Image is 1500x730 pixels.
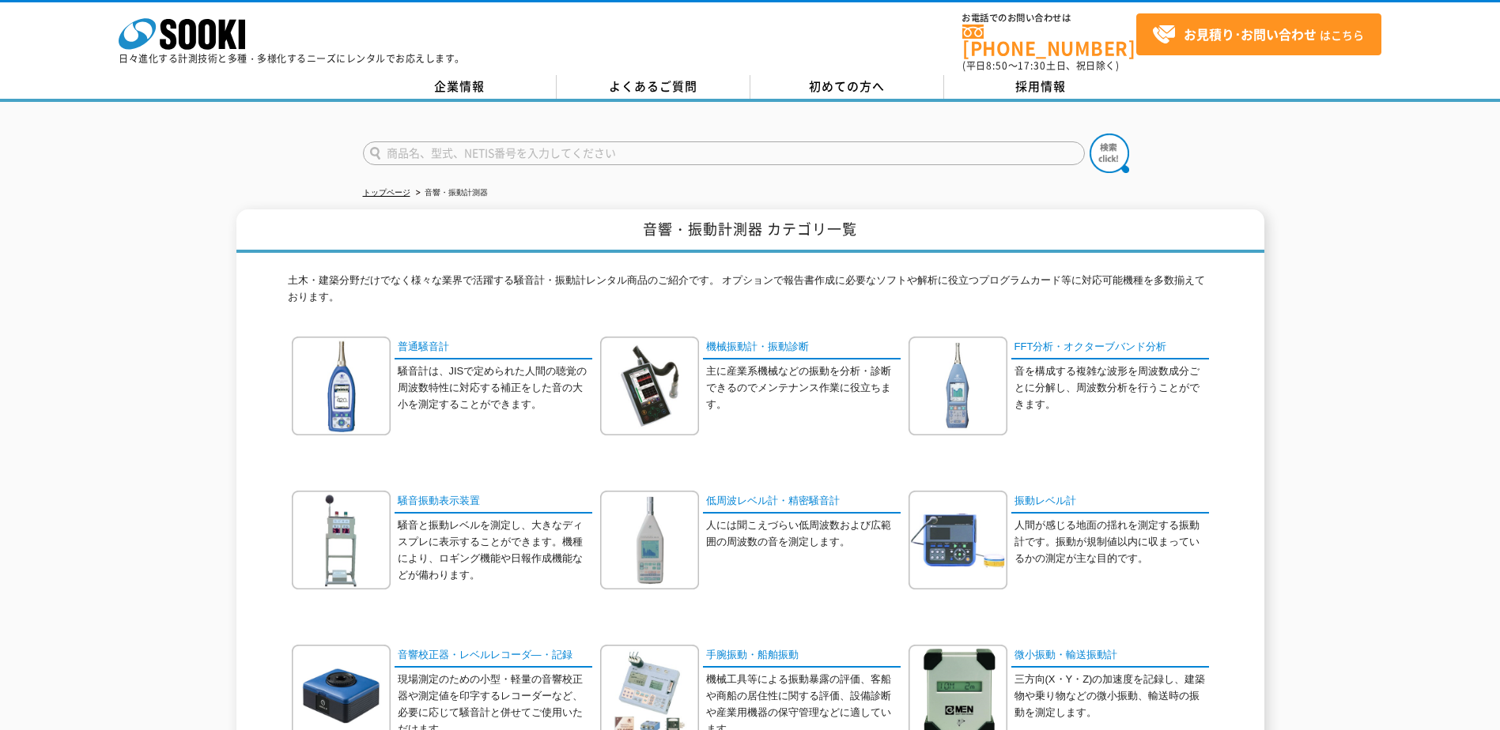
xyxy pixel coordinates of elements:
[1011,337,1209,359] a: FFT分析・オクターブバンド分析
[1152,23,1364,47] span: はこちら
[413,185,488,201] li: 音響・振動計測器
[703,645,901,668] a: 手腕振動・船舶振動
[398,363,592,412] p: 騒音計は、JISで定められた人間の聴覚の周波数特性に対応する補正をした音の大小を測定することができます。
[809,77,885,95] span: 初めての方へ
[1014,363,1209,412] p: 音を構成する複雑な波形を周波数成分ごとに分解し、周波数分析を行うことができます。
[288,273,1213,314] p: 土木・建築分野だけでなく様々な業界で活躍する騒音計・振動計レンタル商品のご紹介です。 オプションで報告書作成に必要なソフトや解析に役立つプログラムカード等に対応可能機種を多数揃えております。
[292,337,391,435] img: 普通騒音計
[600,491,699,589] img: 低周波レベル計・精密騒音計
[703,337,901,359] a: 機械振動計・振動診断
[236,209,1264,253] h1: 音響・振動計測器 カテゴリ一覧
[909,491,1007,589] img: 振動レベル計
[363,75,557,99] a: 企業情報
[292,491,391,589] img: 騒音振動表示装置
[363,141,1085,165] input: 商品名、型式、NETIS番号を入力してください
[398,517,592,583] p: 騒音と振動レベルを測定し、大きなディスプレに表示することができます。機種により、ロギング機能や日報作成機能などが備わります。
[944,75,1138,99] a: 採用情報
[1014,517,1209,566] p: 人間が感じる地面の揺れを測定する振動計です。振動が規制値以内に収まっているかの測定が主な目的です。
[395,491,592,514] a: 騒音振動表示装置
[706,363,901,412] p: 主に産業系機械などの振動を分析・診断できるのでメンテナンス作業に役立ちます。
[557,75,750,99] a: よくあるご質問
[1011,491,1209,514] a: 振動レベル計
[962,24,1136,57] a: [PHONE_NUMBER]
[962,58,1119,73] span: (平日 ～ 土日、祝日除く)
[706,517,901,551] p: 人には聞こえづらい低周波数および広範囲の周波数の音を測定します。
[600,337,699,435] img: 機械振動計・振動診断
[395,645,592,668] a: 音響校正器・レベルレコーダ―・記録
[1090,134,1129,173] img: btn_search.png
[750,75,944,99] a: 初めての方へ
[703,491,901,514] a: 低周波レベル計・精密騒音計
[986,58,1008,73] span: 8:50
[1014,672,1209,721] p: 三方向(X・Y・Z)の加速度を記録し、建築物や乗り物などの微小振動、輸送時の振動を測定します。
[1184,24,1317,43] strong: お見積り･お問い合わせ
[1136,13,1381,55] a: お見積り･お問い合わせはこちら
[119,54,465,63] p: 日々進化する計測技術と多種・多様化するニーズにレンタルでお応えします。
[1018,58,1046,73] span: 17:30
[962,13,1136,23] span: お電話でのお問い合わせは
[1011,645,1209,668] a: 微小振動・輸送振動計
[363,188,410,197] a: トップページ
[395,337,592,359] a: 普通騒音計
[909,337,1007,435] img: FFT分析・オクターブバンド分析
